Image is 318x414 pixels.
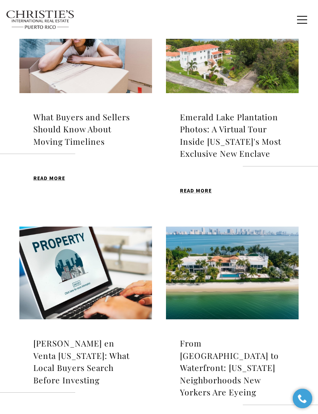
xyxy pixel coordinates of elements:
h4: Emerald Lake Plantation Photos: A Virtual Tour Inside [US_STATE]'s Most Exclusive New Enclave [180,111,285,160]
img: From Wall Street to Waterfront: Puerto Rico Neighborhoods New Yorkers Are Eyeing [166,227,299,320]
button: button [292,9,312,31]
img: Casas en Venta Puerto Rico: What Local Buyers Search Before Investing [19,227,152,320]
h4: What Buyers and Sellers Should Know About Moving Timelines [33,111,138,148]
h4: [PERSON_NAME] en Venta [US_STATE]: What Local Buyers Search Before Investing [33,337,138,386]
span: Read MORE [180,188,212,193]
img: Christie's International Real Estate text transparent background [6,10,75,29]
span: Read MORE [33,175,65,181]
h4: From [GEOGRAPHIC_DATA] to Waterfront: [US_STATE] Neighborhoods New Yorkers Are Eyeing [180,337,285,398]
